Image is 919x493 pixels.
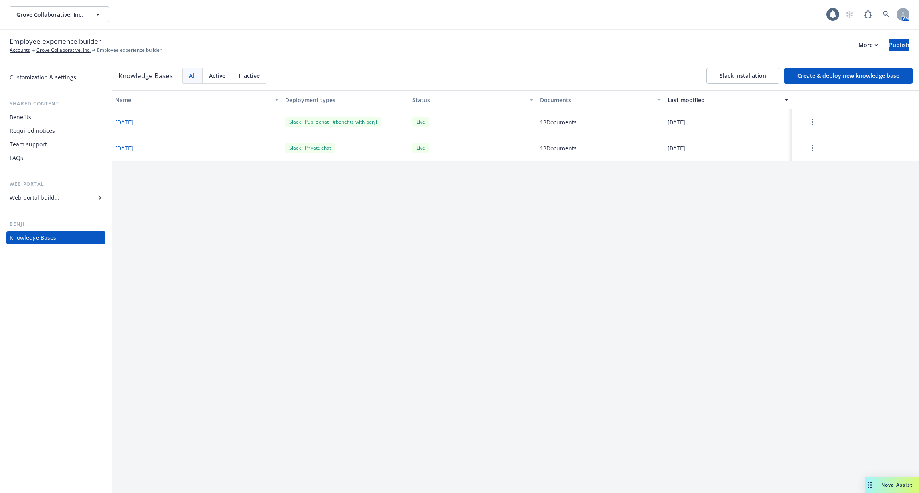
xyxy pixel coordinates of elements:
div: Benefits [10,111,31,124]
a: Customization & settings [6,71,105,84]
a: Required notices [6,124,105,137]
span: 13 Document s [540,144,577,152]
span: Inactive [239,71,260,80]
div: Last modified [667,96,779,104]
div: Required notices [10,124,55,137]
div: Status [412,96,525,104]
div: Customization & settings [10,71,76,84]
div: Shared content [6,100,105,108]
button: Name [112,90,282,109]
div: Slack - Public chat - #benefits-with-benji [285,117,381,127]
span: Active [209,71,225,80]
div: FAQs [10,152,23,164]
button: Nova Assist [865,477,919,493]
div: Team support [10,138,47,151]
a: Benefits [6,111,105,124]
button: Deployment types [282,90,409,109]
button: Last modified [664,90,791,109]
a: Knowledge Bases [6,231,105,244]
h3: Knowledge Bases [118,71,173,81]
button: more [795,140,830,156]
div: Live [412,117,429,127]
a: Report a Bug [860,6,876,22]
div: Benji [6,220,105,228]
button: [DATE] [115,118,133,126]
div: Name [115,96,270,104]
div: More [858,39,878,51]
span: All [189,71,196,80]
div: Slack - Private chat [285,143,335,153]
button: more [795,114,830,130]
span: [DATE] [667,118,685,126]
a: FAQs [6,152,105,164]
a: Team support [6,138,105,151]
span: Employee experience builder [97,47,162,54]
a: Grove Collaborative, Inc. [36,47,91,54]
a: Search [878,6,894,22]
div: Knowledge Bases [10,231,56,244]
button: Grove Collaborative, Inc. [10,6,109,22]
button: Status [409,90,536,109]
span: 13 Document s [540,118,577,126]
span: [DATE] [667,144,685,152]
button: Create & deploy new knowledge base [784,68,913,84]
div: Web portal builder [10,191,59,204]
button: More [849,39,887,51]
span: Employee experience builder [10,36,101,47]
div: Live [412,143,429,153]
span: Nova Assist [881,481,913,488]
div: Deployment types [285,96,406,104]
a: more [808,117,817,127]
button: [DATE] [115,144,133,152]
a: Accounts [10,47,30,54]
div: Drag to move [865,477,875,493]
span: Grove Collaborative, Inc. [16,10,85,19]
a: Web portal builder [6,191,105,204]
button: Documents [537,90,664,109]
a: Start snowing [842,6,858,22]
button: Publish [889,39,909,51]
div: Web portal [6,180,105,188]
button: Slack Installation [706,68,779,84]
a: more [808,143,817,153]
div: Documents [540,96,652,104]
